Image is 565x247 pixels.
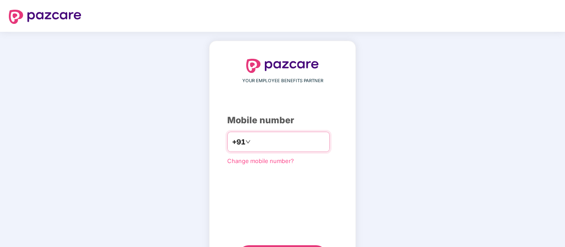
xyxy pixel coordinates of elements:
div: Mobile number [227,114,338,127]
span: +91 [232,137,245,148]
img: logo [9,10,81,24]
span: down [245,139,251,144]
span: YOUR EMPLOYEE BENEFITS PARTNER [242,77,323,84]
a: Change mobile number? [227,157,294,164]
img: logo [246,59,319,73]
